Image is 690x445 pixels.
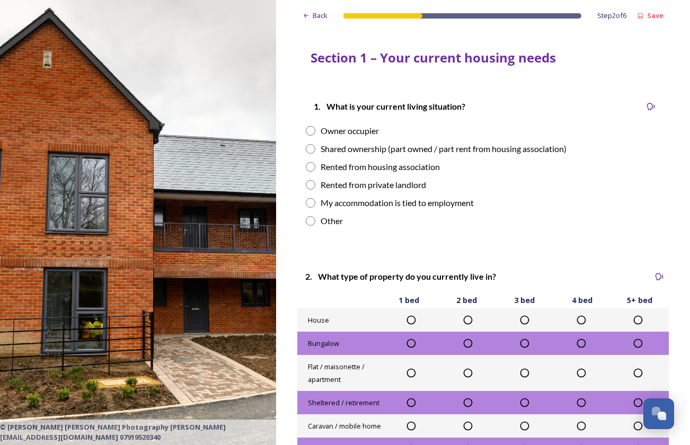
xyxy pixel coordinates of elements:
span: Sheltered / retirement [308,398,379,407]
div: My accommodation is tied to employment [321,197,474,209]
span: 5+ bed [627,295,652,306]
span: Flat / maisonette / apartment [308,362,365,384]
span: House [308,315,329,325]
span: 1 bed [399,295,419,306]
strong: 2. What type of property do you currently live in? [305,271,496,281]
div: Rented from private landlord [321,179,426,191]
strong: Section 1 – Your current housing needs [311,49,556,66]
span: 2 bed [456,295,477,306]
span: 3 bed [514,295,535,306]
span: 4 bed [572,295,592,306]
span: Back [313,11,328,21]
span: Step 2 of 6 [597,11,626,21]
div: Owner occupier [321,124,379,137]
div: Other [321,215,343,227]
strong: 1. What is your current living situation? [314,101,465,111]
div: Shared ownership (part owned / part rent from housing association) [321,143,567,155]
span: Caravan / mobile home [308,421,381,431]
span: Bungalow [308,339,339,348]
button: Open Chat [643,398,674,429]
strong: Save [647,11,664,20]
div: Rented from housing association [321,161,440,173]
